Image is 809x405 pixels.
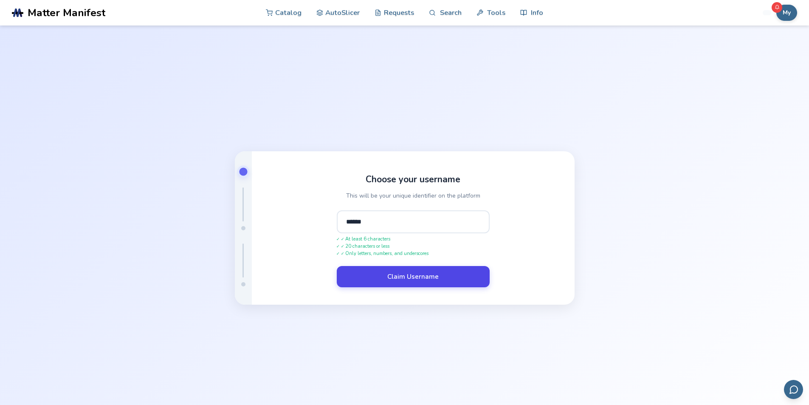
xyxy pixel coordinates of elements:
button: My [776,5,797,21]
button: Claim Username [337,266,490,287]
button: Send feedback via email [784,380,803,399]
span: Matter Manifest [28,7,105,19]
p: This will be your unique identifier on the platform [346,191,480,200]
span: ✓ Only letters, numbers, and underscores [337,251,490,257]
h1: Choose your username [366,174,460,184]
span: ✓ At least 6 characters [337,237,490,242]
span: ✓ 20 characters or less [337,244,490,249]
